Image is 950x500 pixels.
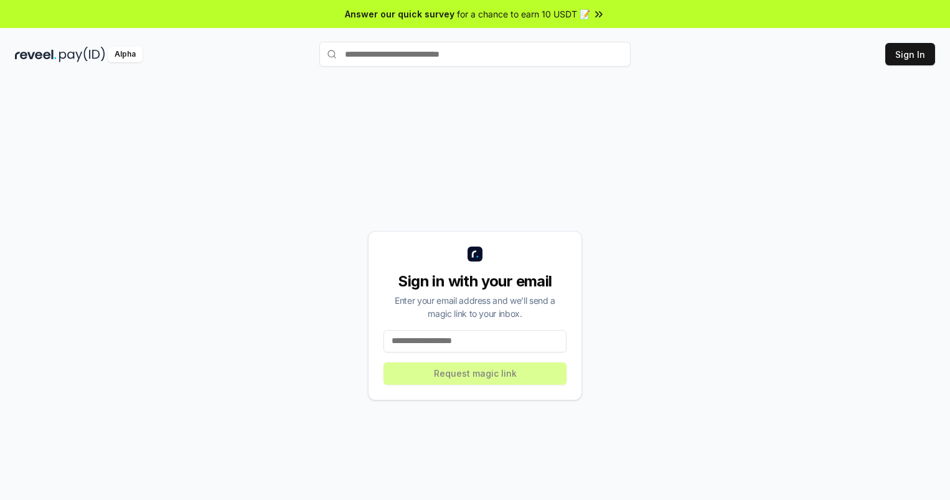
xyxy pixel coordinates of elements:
div: Sign in with your email [383,271,567,291]
div: Alpha [108,47,143,62]
img: pay_id [59,47,105,62]
span: for a chance to earn 10 USDT 📝 [457,7,590,21]
span: Answer our quick survey [345,7,454,21]
div: Enter your email address and we’ll send a magic link to your inbox. [383,294,567,320]
button: Sign In [885,43,935,65]
img: reveel_dark [15,47,57,62]
img: logo_small [468,247,482,262]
